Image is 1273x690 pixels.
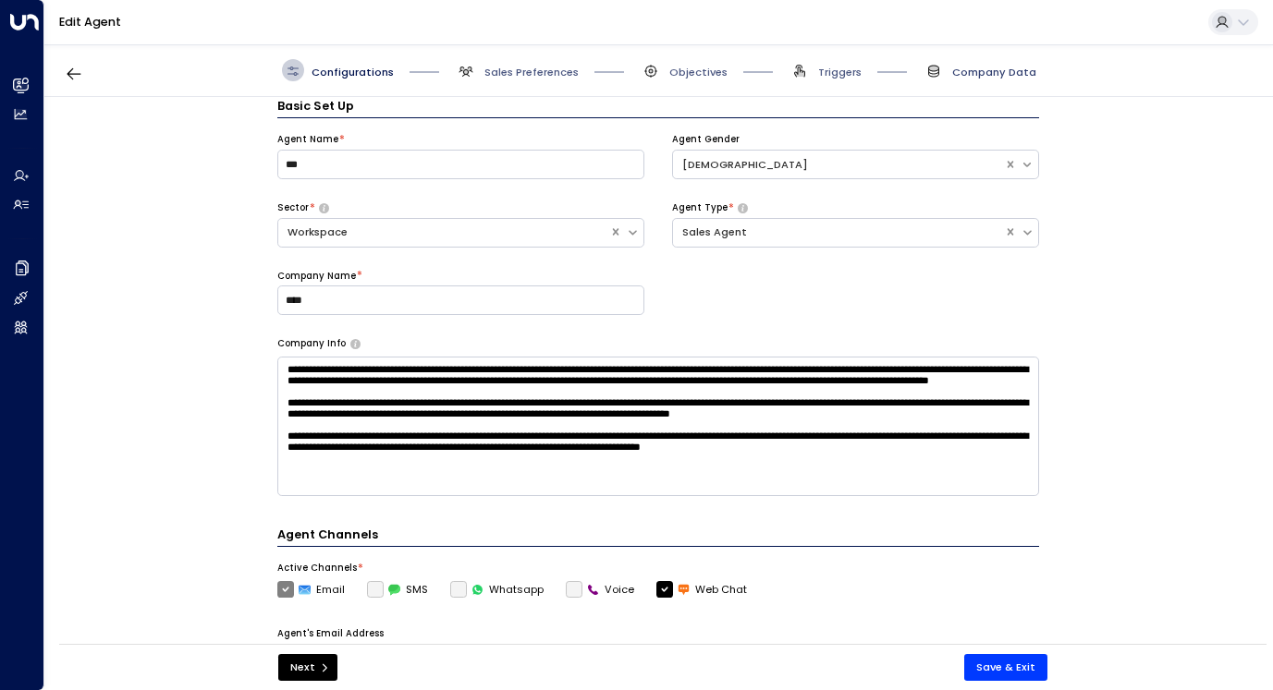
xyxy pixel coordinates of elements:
button: Select whether your copilot will handle inquiries directly from leads or from brokers representin... [738,203,748,212]
label: Web Chat [656,581,747,598]
label: Agent Type [672,201,728,214]
a: Edit Agent [59,14,121,30]
span: Objectives [669,65,728,79]
label: Company Info [277,337,346,350]
label: SMS [367,581,428,598]
label: Agent Name [277,133,338,146]
h3: Basic Set Up [277,97,1039,118]
span: Configurations [312,65,394,79]
button: Select whether your copilot will handle inquiries directly from leads or from brokers representin... [319,203,329,212]
span: Triggers [818,65,862,79]
label: Agent Gender [672,133,740,146]
label: Whatsapp [450,581,544,598]
button: Next [278,654,338,681]
label: Agent's Email Address [277,627,384,640]
label: Voice [566,581,634,598]
button: Provide a brief overview of your company, including your industry, products or services, and any ... [350,339,361,348]
label: Email [277,581,345,598]
div: To activate this channel, please go to the Integrations page [450,581,544,598]
span: Company Data [952,65,1036,79]
span: Sales Preferences [484,65,579,79]
div: Workspace [288,224,600,240]
h4: Agent Channels [277,526,1039,547]
label: Sector [277,201,309,214]
div: Sales Agent [682,224,995,240]
div: [DEMOGRAPHIC_DATA] [682,157,995,173]
div: To activate this channel, please go to the Integrations page [367,581,428,598]
button: Save & Exit [964,654,1047,681]
div: To activate this channel, please go to the Integrations page [566,581,634,598]
label: Company Name [277,270,356,283]
label: Active Channels [277,562,357,575]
